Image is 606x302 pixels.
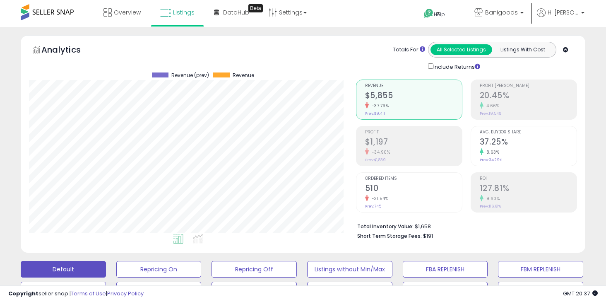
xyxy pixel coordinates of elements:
button: All Selected Listings [430,44,492,55]
button: LOW MOVEMENT [212,282,297,298]
span: Ordered Items [365,176,462,181]
span: Revenue [233,72,254,78]
div: Totals For [393,46,425,54]
button: FBM REPLENISH [498,261,583,278]
small: 8.63% [483,149,500,155]
a: Terms of Use [71,290,106,297]
h2: 20.45% [480,91,577,102]
h2: $1,197 [365,137,462,148]
h2: $5,855 [365,91,462,102]
b: Total Inventory Value: [357,223,414,230]
span: Banigoods [485,8,518,17]
span: Listings [173,8,195,17]
a: Hi [PERSON_NAME] [537,8,584,27]
small: Prev: 116.61% [480,204,501,209]
span: Revenue [365,84,462,88]
small: 4.66% [483,103,500,109]
small: Prev: 19.54% [480,111,501,116]
button: PROFIT MAR 0.01-2.99 [307,282,392,298]
span: Revenue (prev) [171,72,209,78]
small: Prev: 745 [365,204,381,209]
h5: Analytics [41,44,97,58]
a: Privacy Policy [107,290,144,297]
small: -34.90% [369,149,390,155]
button: FBA-HAZ- [21,282,106,298]
span: $191 [423,232,433,240]
button: FBA-HAZ-NOT COST [116,282,202,298]
span: Avg. Buybox Share [480,130,577,135]
strong: Copyright [8,290,38,297]
h2: 37.25% [480,137,577,148]
div: Include Returns [422,62,490,71]
button: NO COMPRAR MAS [498,282,583,298]
span: Hi [PERSON_NAME] [548,8,579,17]
li: $1,658 [357,221,571,231]
span: Help [434,11,445,18]
i: Get Help [423,8,434,19]
small: Prev: $1,839 [365,157,386,162]
div: Tooltip anchor [248,4,263,12]
b: Short Term Storage Fees: [357,232,422,239]
button: Repricing On [116,261,202,278]
button: Listings without Min/Max [307,261,392,278]
small: 9.60% [483,196,500,202]
span: Overview [114,8,141,17]
small: -37.79% [369,103,389,109]
button: Listings With Cost [492,44,553,55]
a: Help [417,2,461,27]
button: Repricing Off [212,261,297,278]
h2: 510 [365,184,462,195]
span: Profit [365,130,462,135]
span: Profit [PERSON_NAME] [480,84,577,88]
button: Default [21,261,106,278]
h2: 127.81% [480,184,577,195]
span: 2025-10-6 20:37 GMT [563,290,598,297]
small: Prev: 34.29% [480,157,502,162]
button: PROFIT < 0 [403,282,488,298]
span: DataHub [223,8,249,17]
span: ROI [480,176,577,181]
small: Prev: $9,411 [365,111,385,116]
div: seller snap | | [8,290,144,298]
small: -31.54% [369,196,389,202]
button: FBA REPLENISH [403,261,488,278]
